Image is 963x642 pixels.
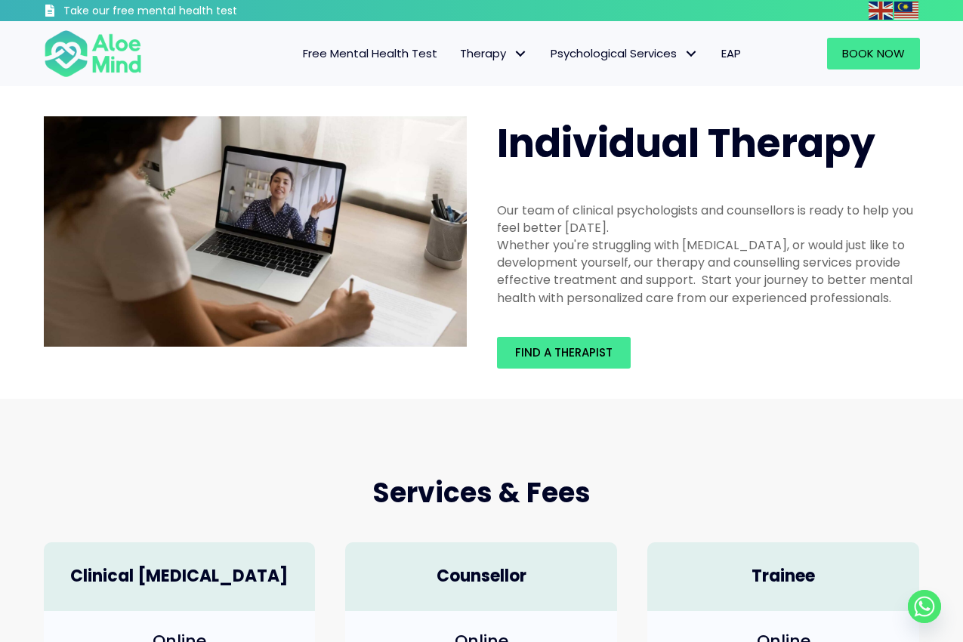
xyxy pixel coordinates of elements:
a: EAP [710,38,752,69]
a: Book Now [827,38,920,69]
span: Find a therapist [515,344,613,360]
span: Psychological Services [551,45,699,61]
img: en [869,2,893,20]
span: Therapy: submenu [510,43,532,65]
h4: Trainee [662,565,904,588]
div: Our team of clinical psychologists and counsellors is ready to help you feel better [DATE]. [497,202,920,236]
img: Aloe mind Logo [44,29,142,79]
span: Book Now [842,45,905,61]
h4: Counsellor [360,565,602,588]
a: Whatsapp [908,590,941,623]
span: EAP [721,45,741,61]
a: Find a therapist [497,337,631,369]
a: Psychological ServicesPsychological Services: submenu [539,38,710,69]
span: Psychological Services: submenu [681,43,702,65]
span: Services & Fees [372,474,591,512]
a: English [869,2,894,19]
h3: Take our free mental health test [63,4,318,19]
a: TherapyTherapy: submenu [449,38,539,69]
nav: Menu [162,38,752,69]
img: ms [894,2,918,20]
span: Free Mental Health Test [303,45,437,61]
span: Individual Therapy [497,116,875,171]
a: Malay [894,2,920,19]
a: Free Mental Health Test [292,38,449,69]
img: Therapy online individual [44,116,467,347]
span: Therapy [460,45,528,61]
h4: Clinical [MEDICAL_DATA] [59,565,301,588]
div: Whether you're struggling with [MEDICAL_DATA], or would just like to development yourself, our th... [497,236,920,307]
a: Take our free mental health test [44,4,318,21]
